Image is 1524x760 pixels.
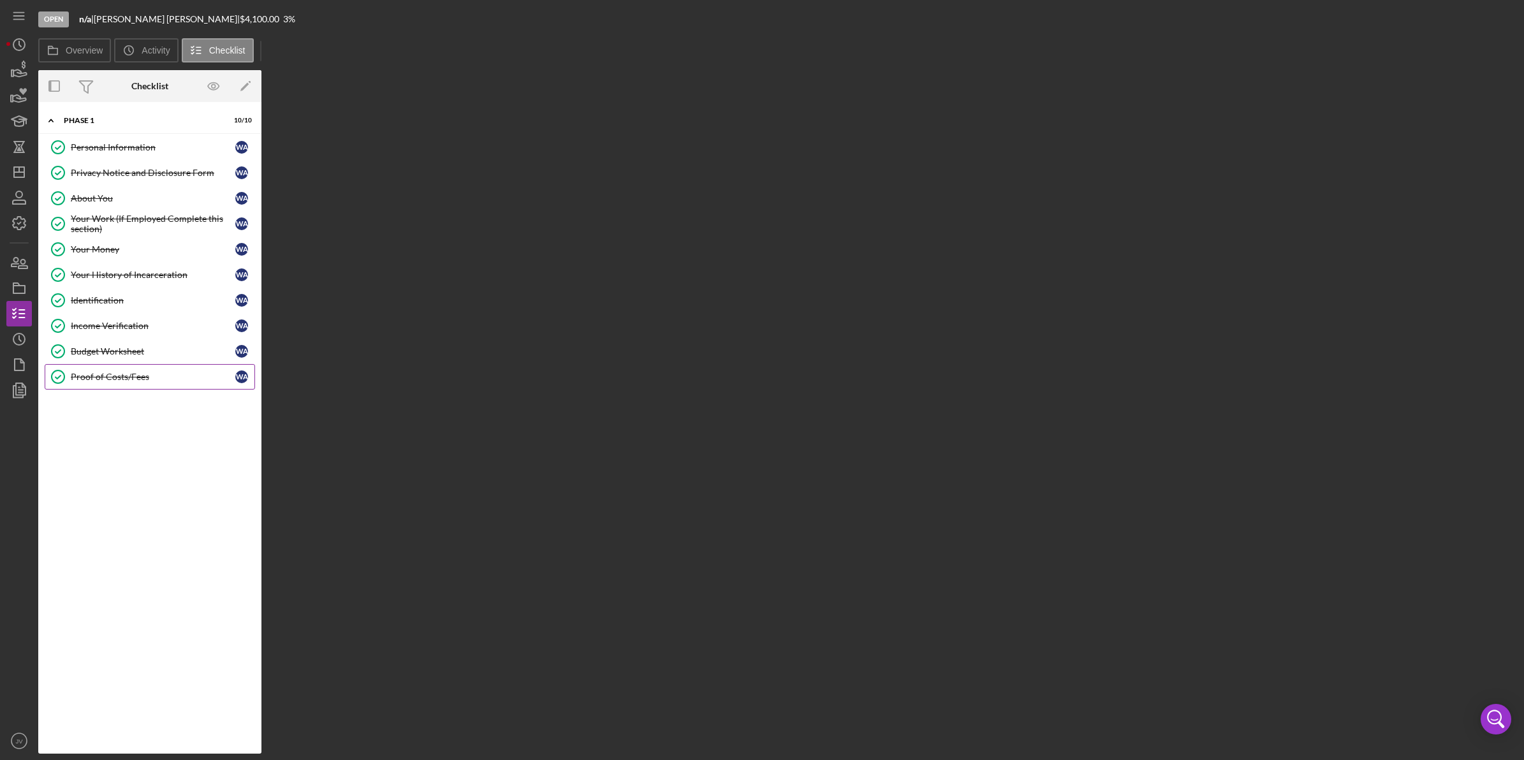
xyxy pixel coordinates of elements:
a: About YouWA [45,186,255,211]
div: W A [235,268,248,281]
b: n/a [79,13,91,24]
div: Your History of Incarceration [71,270,235,280]
a: Your Work (If Employed Complete this section)WA [45,211,255,237]
div: Income Verification [71,321,235,331]
div: Open [38,11,69,27]
div: Your Money [71,244,235,254]
a: Personal InformationWA [45,135,255,160]
div: Identification [71,295,235,305]
button: Checklist [182,38,254,62]
div: About You [71,193,235,203]
a: Your History of IncarcerationWA [45,262,255,288]
label: Activity [142,45,170,55]
div: W A [235,345,248,358]
a: Proof of Costs/FeesWA [45,364,255,390]
button: Activity [114,38,178,62]
div: Phase 1 [64,117,220,124]
a: Privacy Notice and Disclosure FormWA [45,160,255,186]
button: JV [6,728,32,754]
div: W A [235,141,248,154]
div: Budget Worksheet [71,346,235,356]
a: IdentificationWA [45,288,255,313]
a: Budget WorksheetWA [45,339,255,364]
div: W A [235,294,248,307]
div: [PERSON_NAME] [PERSON_NAME] | [94,14,240,24]
div: Proof of Costs/Fees [71,372,235,382]
div: W A [235,319,248,332]
button: Overview [38,38,111,62]
div: Your Work (If Employed Complete this section) [71,214,235,234]
div: W A [235,192,248,205]
div: 3 % [283,14,295,24]
div: W A [235,217,248,230]
a: Income VerificationWA [45,313,255,339]
div: W A [235,166,248,179]
div: Personal Information [71,142,235,152]
a: Your MoneyWA [45,237,255,262]
div: $4,100.00 [240,14,283,24]
div: Open Intercom Messenger [1481,704,1511,734]
div: 10 / 10 [229,117,252,124]
div: W A [235,370,248,383]
label: Checklist [209,45,245,55]
text: JV [15,738,23,745]
div: W A [235,243,248,256]
label: Overview [66,45,103,55]
div: Checklist [131,81,168,91]
div: | [79,14,94,24]
div: Privacy Notice and Disclosure Form [71,168,235,178]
